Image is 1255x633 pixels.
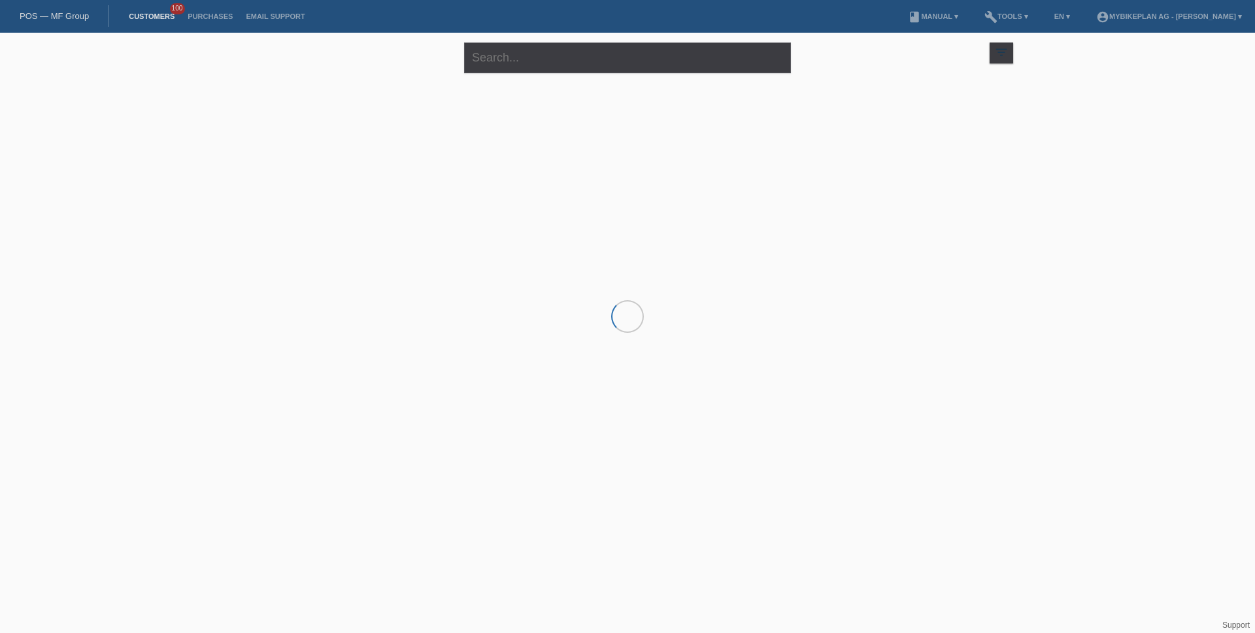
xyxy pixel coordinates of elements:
a: Customers [122,12,181,20]
a: buildTools ▾ [978,12,1035,20]
a: bookManual ▾ [901,12,965,20]
a: POS — MF Group [20,11,89,21]
span: 100 [170,3,186,14]
a: Support [1222,621,1250,630]
a: account_circleMybikeplan AG - [PERSON_NAME] ▾ [1090,12,1248,20]
i: book [908,10,921,24]
input: Search... [464,43,791,73]
i: account_circle [1096,10,1109,24]
i: filter_list [994,45,1009,60]
a: Purchases [181,12,239,20]
a: Email Support [239,12,311,20]
i: build [984,10,997,24]
a: EN ▾ [1048,12,1077,20]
